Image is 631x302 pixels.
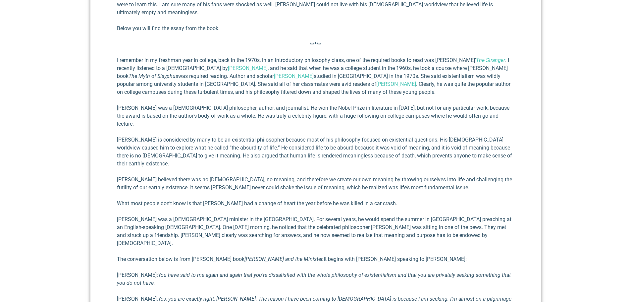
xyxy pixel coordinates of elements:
[244,256,324,262] em: [PERSON_NAME] and the Minister.
[376,81,416,87] a: [PERSON_NAME]
[117,104,514,128] p: [PERSON_NAME] was a [DEMOGRAPHIC_DATA] philosopher, author, and jour­nalist. He won the Nobel Pri...
[117,136,514,168] p: [PERSON_NAME] is considered by many to be an existential philos­opher because most of his philoso...
[476,57,505,63] a: The Stranger
[117,272,511,286] em: You have said to me again and again that you’re dissatisfied with the whole philosophy of existen...
[117,215,514,247] p: [PERSON_NAME] was a [DEMOGRAPHIC_DATA] minister in the [GEOGRAPHIC_DATA]. For several years, he w...
[228,65,268,71] a: [PERSON_NAME]
[117,25,514,32] p: Below you will find the essay from the book.
[274,73,314,79] a: [PERSON_NAME]
[117,255,514,263] p: The conversation below is from [PERSON_NAME] book It begins with [PERSON_NAME] speaking to [PERSO...
[117,176,514,192] p: [PERSON_NAME] believed there was no [DEMOGRAPHIC_DATA], no meaning, and there­fore we create our ...
[117,271,514,287] p: [PERSON_NAME]:
[117,56,514,96] p: I remember in my freshman year in college, back in the 1970s, in an introductory philosophy class...
[117,200,514,208] p: What most people don’t know is that [PERSON_NAME] had a change of heart the year before he was ki...
[129,73,178,79] em: The Myth of Sisyphus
